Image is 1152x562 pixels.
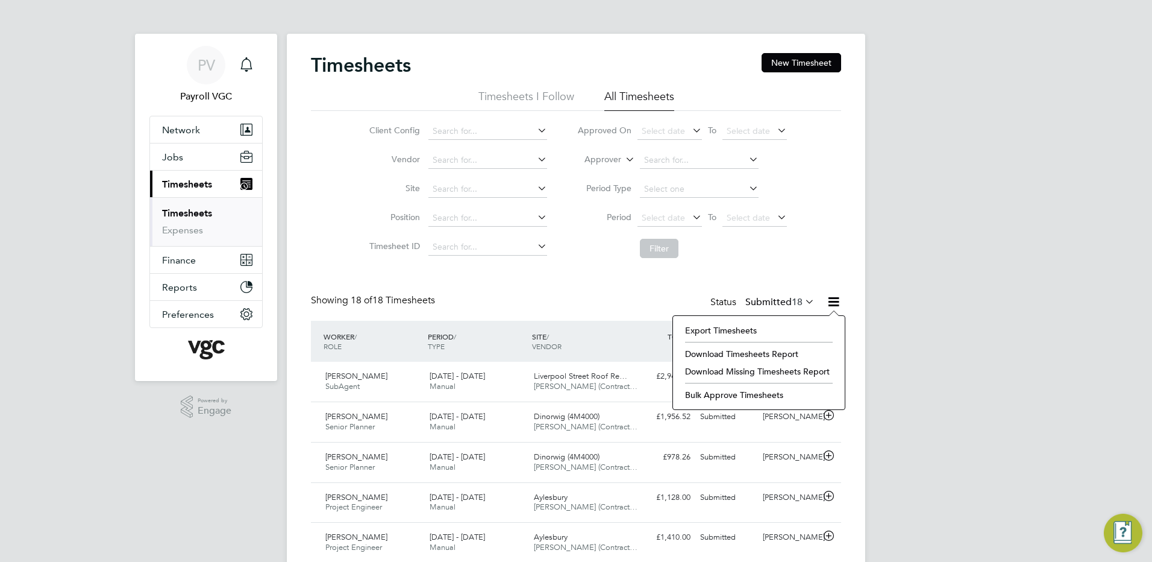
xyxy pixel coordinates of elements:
[325,532,387,542] span: [PERSON_NAME]
[430,532,485,542] span: [DATE] - [DATE]
[150,197,262,246] div: Timesheets
[162,207,212,219] a: Timesheets
[567,154,621,166] label: Approver
[366,241,420,251] label: Timesheet ID
[149,89,263,104] span: Payroll VGC
[642,125,685,136] span: Select date
[679,322,839,339] li: Export Timesheets
[162,309,214,320] span: Preferences
[633,367,695,387] div: £2,941.25
[428,239,547,256] input: Search for...
[534,542,637,552] span: [PERSON_NAME] (Contract…
[162,124,200,136] span: Network
[150,171,262,197] button: Timesheets
[366,125,420,136] label: Client Config
[325,502,382,512] span: Project Engineer
[162,254,196,266] span: Finance
[1104,514,1142,552] button: Engage Resource Center
[633,488,695,508] div: £1,128.00
[710,294,817,311] div: Status
[758,407,821,427] div: [PERSON_NAME]
[162,224,203,236] a: Expenses
[695,488,758,508] div: Submitted
[727,125,770,136] span: Select date
[430,452,485,462] span: [DATE] - [DATE]
[325,492,387,502] span: [PERSON_NAME]
[181,396,232,418] a: Powered byEngage
[534,371,627,381] span: Liverpool Street Roof Re…
[430,502,455,512] span: Manual
[577,125,631,136] label: Approved On
[325,381,360,391] span: SubAgent
[324,341,342,351] span: ROLE
[428,123,547,140] input: Search for...
[633,528,695,548] div: £1,410.00
[534,421,637,432] span: [PERSON_NAME] (Contract…
[695,447,758,467] div: Submitted
[633,407,695,427] div: £1,956.52
[679,387,839,403] li: Bulk Approve Timesheets
[325,462,375,472] span: Senior Planner
[354,332,357,341] span: /
[604,89,674,111] li: All Timesheets
[325,542,382,552] span: Project Engineer
[695,528,758,548] div: Submitted
[679,346,839,362] li: Download Timesheets Report
[430,462,455,472] span: Manual
[454,332,456,341] span: /
[534,462,637,472] span: [PERSON_NAME] (Contract…
[366,212,420,223] label: Position
[351,294,435,306] span: 18 Timesheets
[149,340,263,359] a: Go to home page
[695,407,758,427] div: Submitted
[162,151,183,163] span: Jobs
[325,421,375,432] span: Senior Planner
[577,212,631,223] label: Period
[633,447,695,467] div: £978.26
[366,183,420,194] label: Site
[727,212,770,223] span: Select date
[642,212,685,223] span: Select date
[351,294,372,306] span: 18 of
[430,371,485,381] span: [DATE] - [DATE]
[532,341,562,351] span: VENDOR
[704,122,720,138] span: To
[762,53,841,72] button: New Timesheet
[529,326,633,357] div: SITE
[430,411,485,421] span: [DATE] - [DATE]
[311,53,411,77] h2: Timesheets
[428,341,445,351] span: TYPE
[150,144,262,170] button: Jobs
[198,396,231,406] span: Powered by
[679,363,839,380] li: Download Missing Timesheets Report
[534,381,637,391] span: [PERSON_NAME] (Contract…
[321,326,425,357] div: WORKER
[534,411,599,421] span: Dinorwig (4M4000)
[428,152,547,169] input: Search for...
[534,452,599,462] span: Dinorwig (4M4000)
[428,181,547,198] input: Search for...
[366,154,420,165] label: Vendor
[325,452,387,462] span: [PERSON_NAME]
[704,209,720,225] span: To
[792,296,803,308] span: 18
[188,340,225,359] img: vgcgroup-logo-retina.png
[325,411,387,421] span: [PERSON_NAME]
[162,178,212,190] span: Timesheets
[428,210,547,227] input: Search for...
[745,296,815,308] label: Submitted
[198,57,215,73] span: PV
[758,528,821,548] div: [PERSON_NAME]
[162,282,197,293] span: Reports
[311,294,437,307] div: Showing
[534,492,568,502] span: Aylesbury
[325,371,387,381] span: [PERSON_NAME]
[430,492,485,502] span: [DATE] - [DATE]
[430,421,455,432] span: Manual
[546,332,549,341] span: /
[149,46,263,104] a: PVPayroll VGC
[640,239,678,258] button: Filter
[534,502,637,512] span: [PERSON_NAME] (Contract…
[534,532,568,542] span: Aylesbury
[668,332,689,341] span: TOTAL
